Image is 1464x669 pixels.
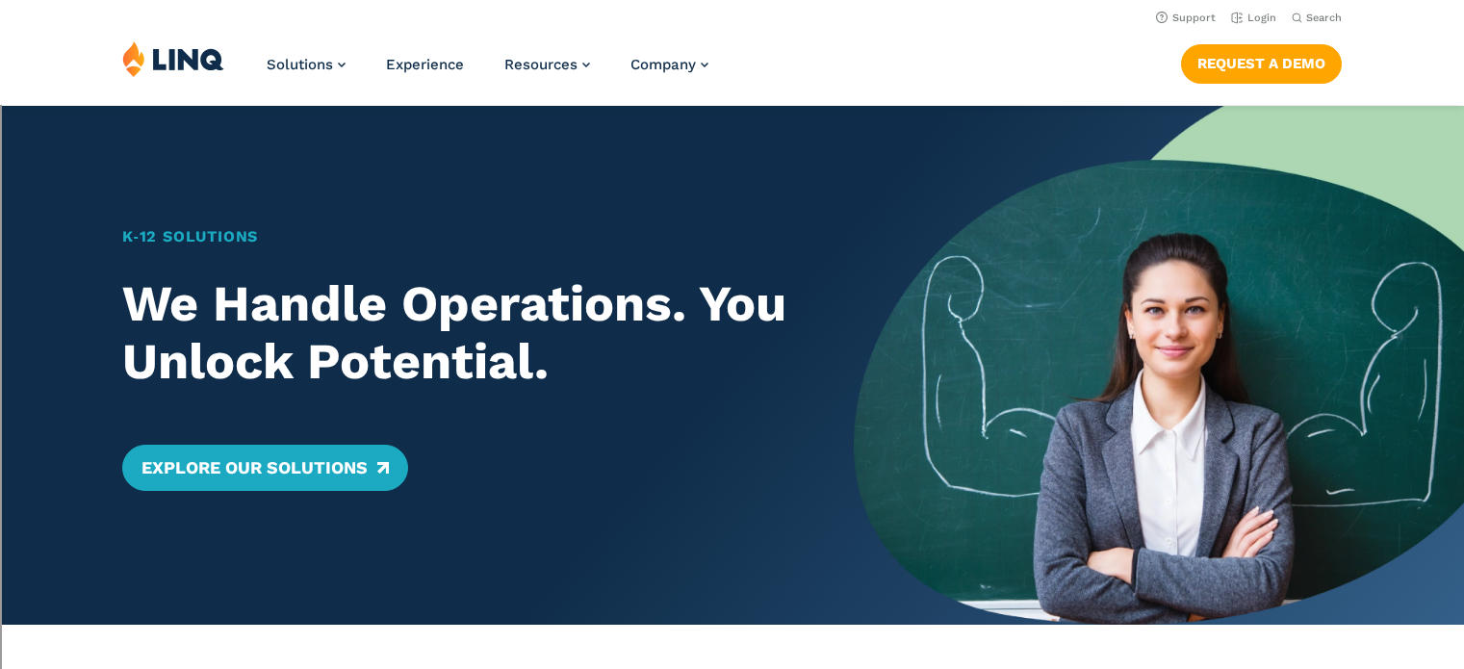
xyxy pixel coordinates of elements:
span: Search [1306,12,1342,24]
span: Solutions [267,56,333,73]
a: Experience [386,56,464,73]
span: Resources [504,56,578,73]
a: Company [630,56,708,73]
nav: Button Navigation [1181,40,1342,83]
a: Support [1156,12,1216,24]
button: Open Search Bar [1292,11,1342,25]
span: Company [630,56,696,73]
img: LINQ | K‑12 Software [122,40,224,77]
nav: Primary Navigation [267,40,708,104]
a: Request a Demo [1181,44,1342,83]
a: Resources [504,56,590,73]
a: Login [1231,12,1276,24]
a: Solutions [267,56,346,73]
